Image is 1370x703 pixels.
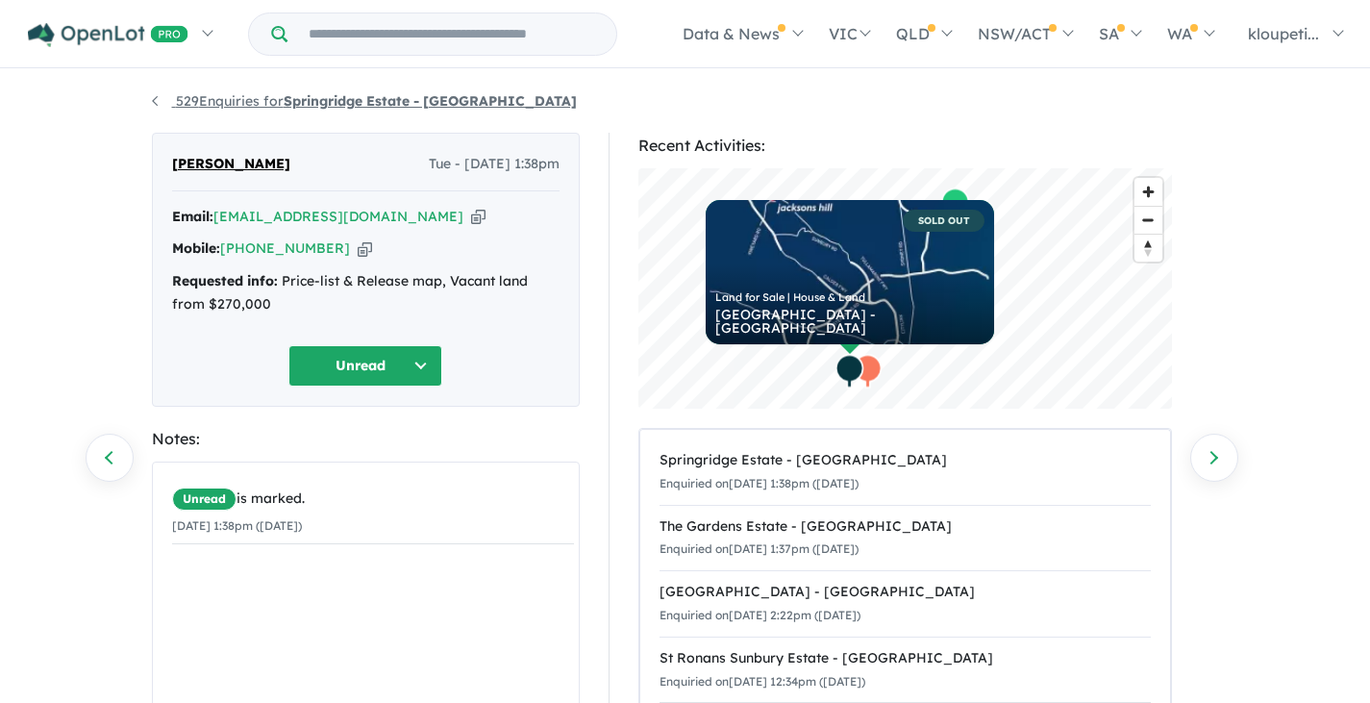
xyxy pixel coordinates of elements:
button: Zoom in [1134,178,1162,206]
span: kloupeti... [1248,24,1319,43]
button: Copy [471,207,486,227]
button: Unread [288,345,442,387]
button: Zoom out [1134,206,1162,234]
strong: Requested info: [172,272,278,289]
a: [PHONE_NUMBER] [220,239,350,257]
div: Notes: [152,426,580,452]
small: [DATE] 1:38pm ([DATE]) [172,518,302,533]
small: Enquiried on [DATE] 1:38pm ([DATE]) [660,476,859,490]
div: Springridge Estate - [GEOGRAPHIC_DATA] [660,449,1151,472]
small: Enquiried on [DATE] 12:34pm ([DATE]) [660,674,865,689]
div: Map marker [834,354,863,389]
canvas: Map [638,168,1172,409]
div: The Gardens Estate - [GEOGRAPHIC_DATA] [660,515,1151,539]
a: [EMAIL_ADDRESS][DOMAIN_NAME] [213,208,463,225]
nav: breadcrumb [152,90,1219,113]
a: Springridge Estate - [GEOGRAPHIC_DATA]Enquiried on[DATE] 1:38pm ([DATE]) [660,439,1151,506]
div: Recent Activities: [638,133,1172,159]
span: Tue - [DATE] 1:38pm [429,153,560,176]
span: Unread [172,488,237,511]
div: [GEOGRAPHIC_DATA] - [GEOGRAPHIC_DATA] [715,308,984,335]
strong: Mobile: [172,239,220,257]
span: SOLD OUT [903,210,984,232]
button: Reset bearing to north [1134,234,1162,262]
span: Zoom out [1134,207,1162,234]
a: The Gardens Estate - [GEOGRAPHIC_DATA]Enquiried on[DATE] 1:37pm ([DATE]) [660,505,1151,572]
div: [GEOGRAPHIC_DATA] - [GEOGRAPHIC_DATA] [660,581,1151,604]
a: 529Enquiries forSpringridge Estate - [GEOGRAPHIC_DATA] [152,92,577,110]
input: Try estate name, suburb, builder or developer [291,13,612,55]
div: Price-list & Release map, Vacant land from $270,000 [172,270,560,316]
div: Map marker [940,188,969,223]
div: is marked. [172,488,574,511]
div: Map marker [853,354,882,389]
div: Land for Sale | House & Land [715,292,984,303]
small: Enquiried on [DATE] 1:37pm ([DATE]) [660,541,859,556]
a: SOLD OUT Land for Sale | House & Land [GEOGRAPHIC_DATA] - [GEOGRAPHIC_DATA] [706,200,994,344]
strong: Springridge Estate - [GEOGRAPHIC_DATA] [284,92,577,110]
div: St Ronans Sunbury Estate - [GEOGRAPHIC_DATA] [660,647,1151,670]
img: Openlot PRO Logo White [28,23,188,47]
small: Enquiried on [DATE] 2:22pm ([DATE]) [660,608,860,622]
button: Copy [358,239,372,259]
span: Reset bearing to north [1134,235,1162,262]
span: [PERSON_NAME] [172,153,290,176]
strong: Email: [172,208,213,225]
a: [GEOGRAPHIC_DATA] - [GEOGRAPHIC_DATA]Enquiried on[DATE] 2:22pm ([DATE]) [660,570,1151,638]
